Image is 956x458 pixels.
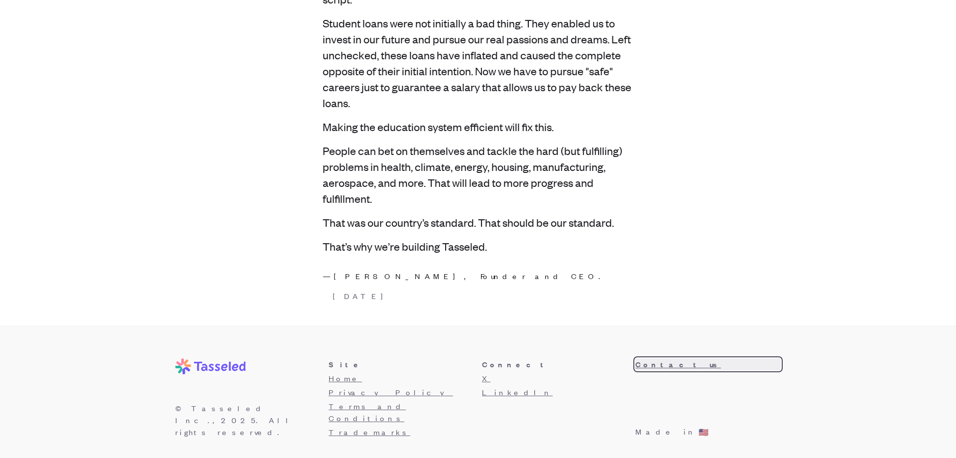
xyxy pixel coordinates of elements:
h3: Site [329,358,474,370]
p: People can bet on themselves and tackle the hard (but fulfilling) problems in health, climate, en... [323,143,633,206]
figcaption: — [PERSON_NAME], Founder and CEO. [323,270,633,302]
a: Home [329,373,362,383]
a: Trademarks [329,427,410,437]
p: © Tasseled Inc., 2025 . All rights reserved. [175,402,321,438]
span: [DATE] [333,290,633,302]
h3: Connect [482,358,627,370]
p: Made in [635,426,697,438]
p: That’s why we’re building Tasseled. [323,238,633,254]
a: Privacy Policy [329,387,453,397]
p: 🇺🇸 [699,426,709,438]
a: X [482,373,490,383]
p: Making the education system efficient will fix this. [323,119,633,135]
a: Contact us [635,358,781,370]
a: LinkedIn [482,387,553,397]
p: That was our country’s standard. That should be our standard. [323,214,633,230]
p: Student loans were not initially a bad thing. They enabled us to invest in our future and pursue ... [323,15,633,111]
a: Terms and Conditions [329,401,406,423]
